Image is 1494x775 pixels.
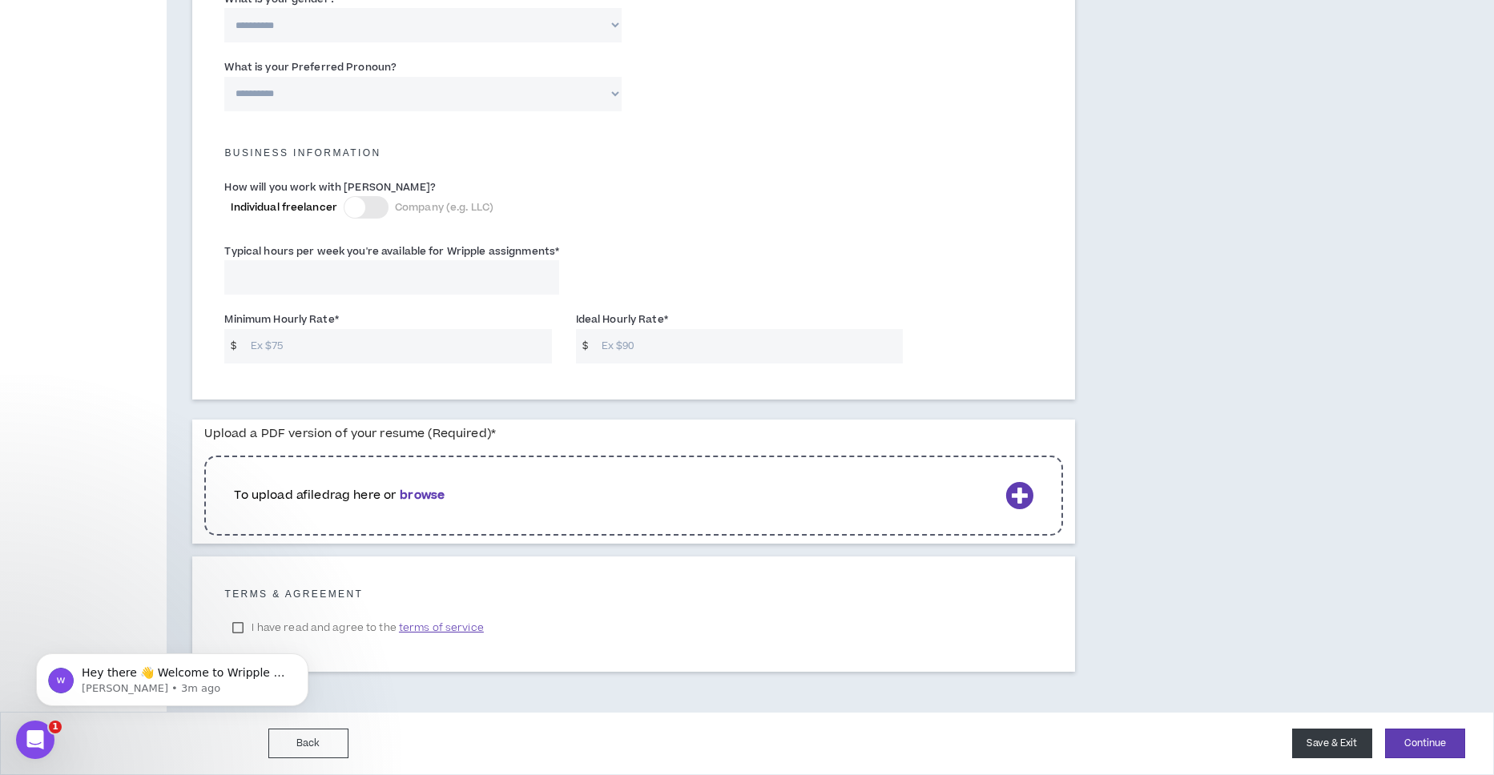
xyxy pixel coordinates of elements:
button: Save & Exit [1292,729,1372,758]
label: Ideal Hourly Rate [576,307,668,332]
label: Minimum Hourly Rate [224,307,338,332]
input: Ex $75 [243,329,552,363]
label: Upload a PDF version of your resume (Required) [204,420,496,448]
span: 1 [49,721,62,733]
input: Ex $90 [594,329,903,363]
h5: Terms & Agreement [224,588,1043,600]
span: terms of service [399,620,484,636]
label: How will you work with [PERSON_NAME]? [224,175,435,200]
span: $ [576,329,594,363]
p: To upload a file drag here or [234,487,998,504]
label: Typical hours per week you're available for Wripple assignments [224,239,559,264]
label: I have read and agree to the [224,616,491,640]
span: $ [224,329,243,363]
h5: Business Information [212,147,1055,159]
button: Back [268,729,348,758]
iframe: Intercom live chat [16,721,54,759]
span: Company (e.g. LLC) [395,200,493,215]
iframe: Intercom notifications message [12,620,332,732]
button: Continue [1385,729,1465,758]
b: browse [400,487,445,504]
span: Individual freelancer [231,200,337,215]
label: What is your Preferred Pronoun? [224,54,397,80]
div: To upload afiledrag here orbrowse [204,448,1063,544]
